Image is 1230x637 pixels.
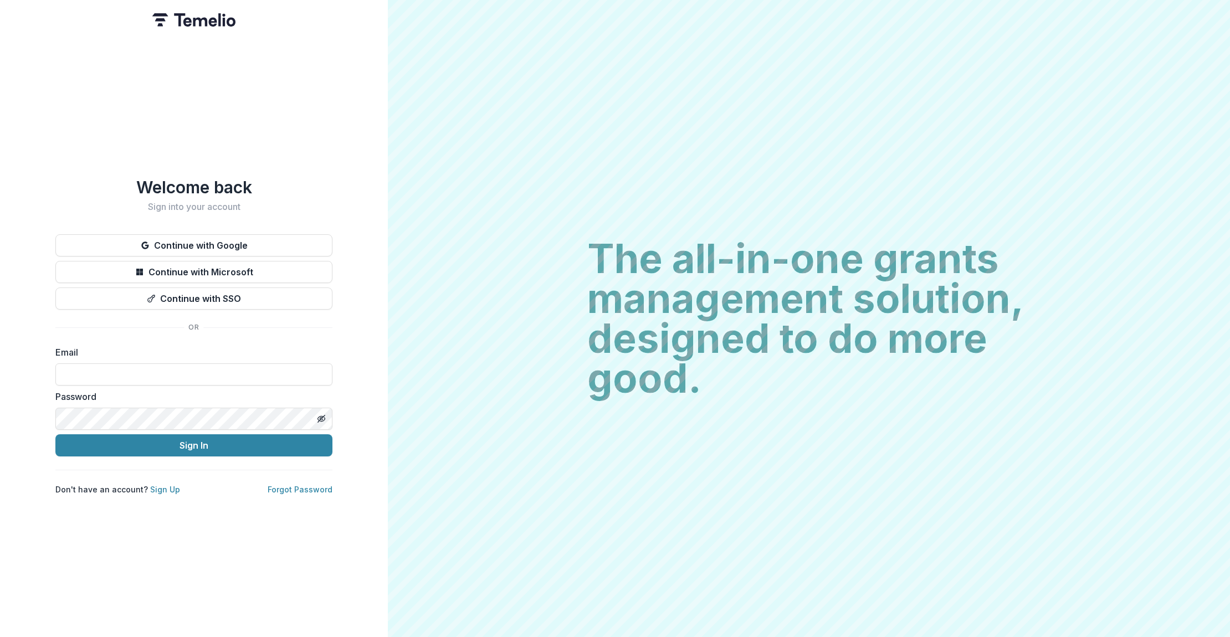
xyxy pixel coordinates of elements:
[55,434,332,456] button: Sign In
[152,13,235,27] img: Temelio
[55,177,332,197] h1: Welcome back
[312,410,330,428] button: Toggle password visibility
[55,261,332,283] button: Continue with Microsoft
[268,485,332,494] a: Forgot Password
[55,390,326,403] label: Password
[55,346,326,359] label: Email
[55,287,332,310] button: Continue with SSO
[55,484,180,495] p: Don't have an account?
[150,485,180,494] a: Sign Up
[55,202,332,212] h2: Sign into your account
[55,234,332,256] button: Continue with Google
